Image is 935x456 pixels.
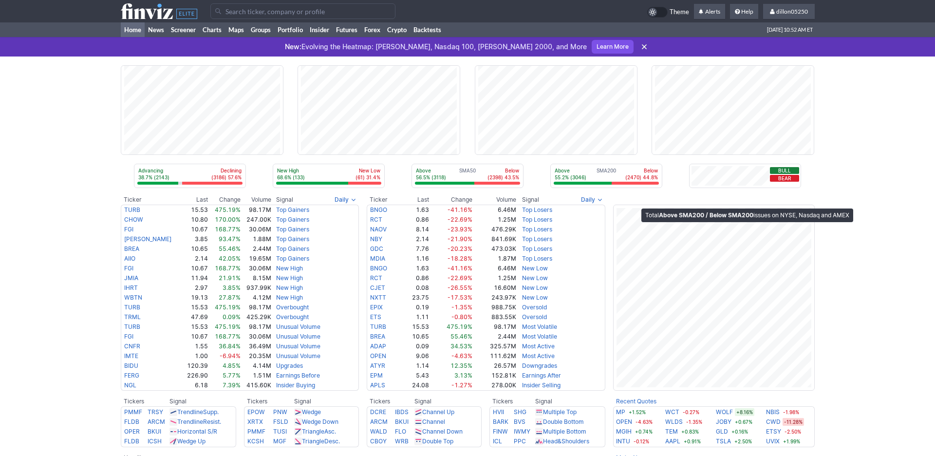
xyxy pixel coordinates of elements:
[451,304,472,311] span: -1.35%
[592,40,634,54] a: Learn More
[182,303,208,312] td: 15.53
[276,372,320,379] a: Earnings Before
[177,418,221,425] a: TrendlineResist.
[333,22,361,37] a: Futures
[215,323,241,330] span: 475.19%
[276,235,309,243] a: Top Gainers
[177,428,217,435] a: Horizontal S/R
[514,408,526,416] a: SHG
[241,234,272,244] td: 1.88M
[332,195,359,205] button: Signals interval
[579,195,605,205] button: Signals interval
[522,284,548,291] a: New Low
[422,418,445,425] a: Channel
[124,342,140,350] a: CNFR
[448,284,472,291] span: -26.55%
[370,216,382,223] a: RCT
[247,418,263,425] a: XRTX
[247,408,265,416] a: EPOW
[370,372,383,379] a: EPM
[493,437,502,445] a: ICL
[219,274,241,282] span: 21.91%
[302,418,338,425] a: Wedge Down
[448,235,472,243] span: -21.90%
[124,428,140,435] a: OPER
[665,417,683,427] a: WLDS
[367,195,400,205] th: Ticker
[219,342,241,350] span: 36.84%
[448,206,472,213] span: -41.16%
[370,245,383,252] a: GDC
[276,304,309,311] a: Overbought
[182,264,208,273] td: 10.67
[522,362,557,369] a: Downgrades
[473,332,517,342] td: 2.44M
[241,283,272,293] td: 937.99K
[124,437,139,445] a: FLDB
[276,333,320,340] a: Unusual Volume
[514,418,525,425] a: BVS
[273,437,286,445] a: MGF
[400,195,430,205] th: Last
[276,206,309,213] a: Top Gainers
[148,408,163,416] a: TRSY
[665,407,679,417] a: WCT
[370,428,387,435] a: WALD
[276,362,303,369] a: Upgrades
[555,174,586,181] p: 55.2% (3046)
[276,313,309,321] a: Overbought
[182,215,208,225] td: 10.80
[182,322,208,332] td: 15.53
[473,225,517,234] td: 476.29K
[448,274,472,282] span: -22.69%
[487,174,519,181] p: (2398) 43.5%
[124,206,140,213] a: TURB
[324,428,336,435] span: Asc.
[241,273,272,283] td: 8.15M
[215,206,241,213] span: 475.19%
[241,225,272,234] td: 30.06M
[448,265,472,272] span: -41.16%
[581,195,595,205] span: Daily
[370,323,386,330] a: TURB
[473,303,517,312] td: 988.75K
[766,407,780,417] a: NBIS
[276,265,303,272] a: New High
[522,381,561,389] a: Insider Selling
[370,304,383,311] a: EPIX
[335,195,349,205] span: Daily
[121,22,145,37] a: Home
[770,175,799,182] button: Bear
[124,381,136,389] a: NGL
[422,437,453,445] a: Double Top
[451,313,472,321] span: -0.80%
[776,8,808,15] span: dillon05250
[124,304,140,311] a: TURB
[400,303,430,312] td: 0.19
[370,362,385,369] a: ATYR
[177,408,203,416] span: Trendline
[473,244,517,254] td: 473.03K
[395,437,409,445] a: WRB
[124,255,135,262] a: AIIO
[716,437,731,446] a: TSLA
[694,4,725,19] a: Alerts
[370,294,386,301] a: NXTT
[422,408,454,416] a: Channel Up
[522,235,552,243] a: Top Losers
[276,255,309,262] a: Top Gainers
[121,195,183,205] th: Ticker
[215,265,241,272] span: 168.77%
[225,22,247,37] a: Maps
[324,437,340,445] span: Desc.
[370,333,385,340] a: BREA
[522,333,557,340] a: Most Volatile
[182,244,208,254] td: 10.65
[273,428,287,435] a: TUSI
[276,226,309,233] a: Top Gainers
[400,293,430,303] td: 23.75
[241,332,272,342] td: 30.06M
[148,437,162,445] a: ICSH
[182,225,208,234] td: 10.67
[124,235,171,243] a: [PERSON_NAME]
